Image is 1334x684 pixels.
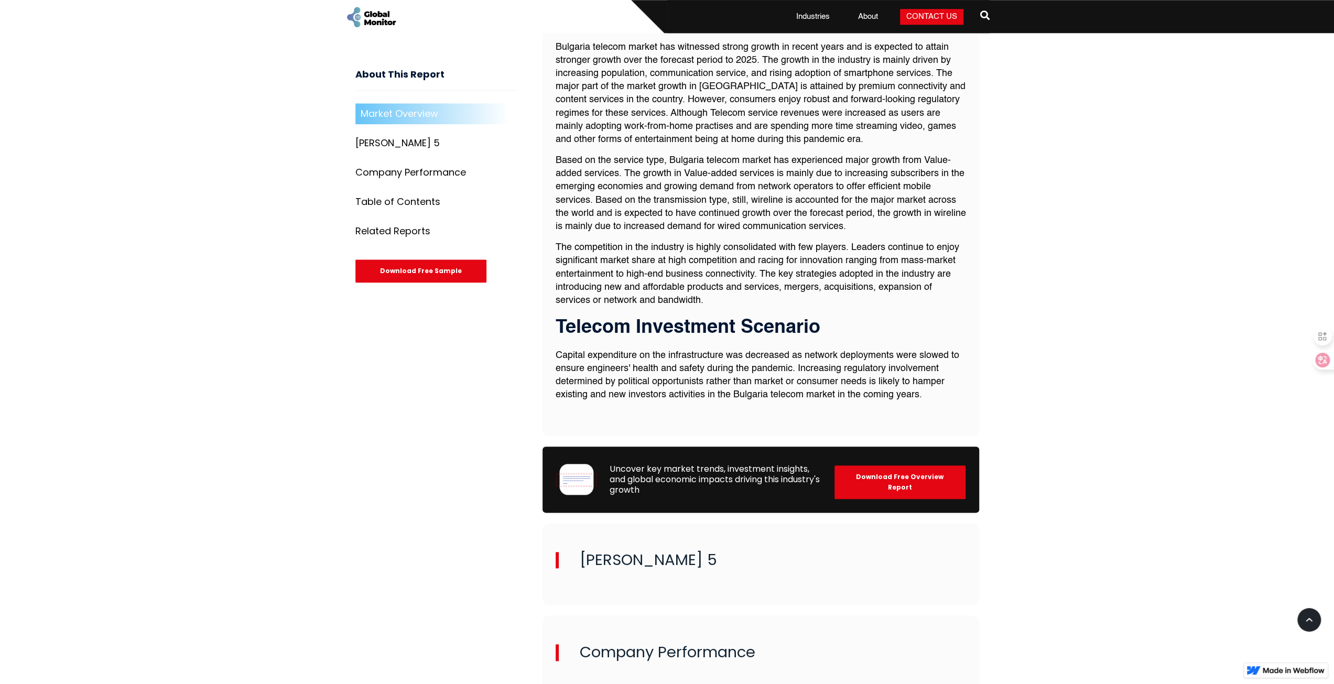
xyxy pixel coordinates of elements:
a: Company Performance [355,162,517,183]
div: Download Free Sample [355,259,486,283]
h2: [PERSON_NAME] 5 [556,552,966,569]
div: Uncover key market trends, investment insights, and global economic impacts driving this industry... [610,464,821,495]
h3: About This Report [355,69,517,91]
a: Contact Us [900,9,963,25]
h3: Telecom Investment Scenario [556,318,966,339]
a: Table of Contents [355,191,517,212]
p: Based on the service type, Bulgaria telecom market has experienced major growth from Value-added ... [556,154,966,233]
a: [PERSON_NAME] 5 [355,133,517,154]
div: [PERSON_NAME] 5 [355,138,440,148]
div: Download Free Overview Report [834,465,966,499]
span:  [980,8,990,23]
a: Related Reports [355,221,517,242]
img: Made in Webflow [1263,667,1325,674]
p: The competition in the industry is highly consolidated with few players. Leaders continue to enjo... [556,241,966,307]
p: Bulgaria telecom market has witnessed strong growth in recent years and is expected to attain str... [556,41,966,147]
p: Capital expenditure on the infrastructure was decreased as network deployments were slowed to ens... [556,349,966,402]
div: Table of Contents [355,197,440,207]
a: home [345,5,397,29]
a: About [852,12,884,22]
div: Market Overview [361,108,438,119]
a: Industries [790,12,836,22]
div: Related Reports [355,226,430,236]
h2: Company Performance [556,644,966,661]
a:  [980,6,990,27]
div: Company Performance [355,167,466,178]
a: Market Overview [355,103,517,124]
